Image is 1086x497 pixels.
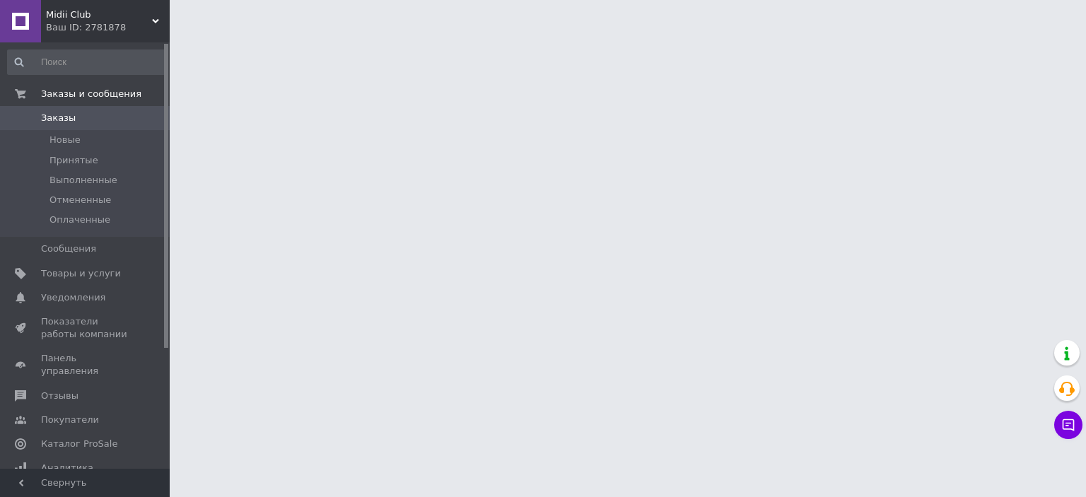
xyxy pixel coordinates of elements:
span: Покупатели [41,414,99,426]
span: Оплаченные [49,214,110,226]
span: Заказы [41,112,76,124]
span: Панель управления [41,352,131,378]
span: Midii Club [46,8,152,21]
div: Ваш ID: 2781878 [46,21,170,34]
span: Принятые [49,154,98,167]
button: Чат с покупателем [1054,411,1082,439]
span: Аналитика [41,462,93,474]
span: Новые [49,134,81,146]
span: Отзывы [41,390,78,402]
span: Показатели работы компании [41,315,131,341]
span: Сообщения [41,242,96,255]
span: Отмененные [49,194,111,206]
span: Товары и услуги [41,267,121,280]
span: Выполненные [49,174,117,187]
span: Заказы и сообщения [41,88,141,100]
span: Каталог ProSale [41,438,117,450]
input: Поиск [7,49,167,75]
span: Уведомления [41,291,105,304]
